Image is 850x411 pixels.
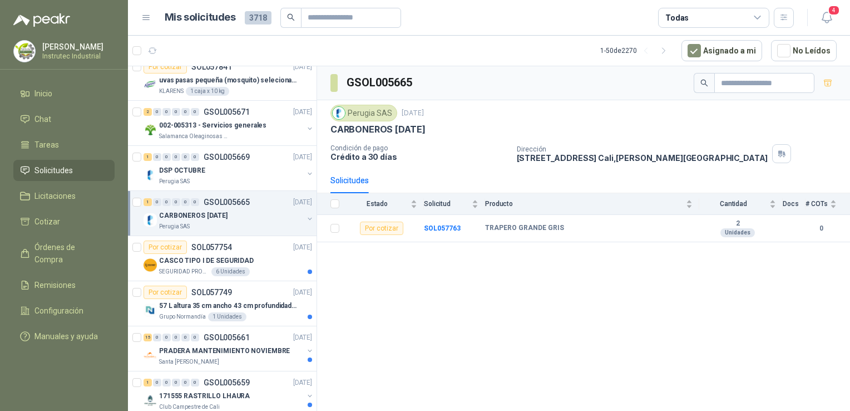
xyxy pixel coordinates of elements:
p: [DATE] [293,62,312,72]
p: CARBONEROS [DATE] [330,124,426,135]
a: Solicitudes [13,160,115,181]
div: 1 [144,198,152,206]
div: Perugia SAS [330,105,397,121]
div: 1 - 50 de 2270 [600,42,673,60]
div: 0 [191,379,199,386]
div: 0 [153,108,161,116]
div: 0 [172,108,180,116]
div: 0 [153,198,161,206]
span: 3718 [245,11,271,25]
p: CARBONEROS [DATE] [159,211,228,221]
p: [DATE] [293,332,312,343]
span: Inicio [34,87,52,100]
div: 0 [162,198,171,206]
p: Instrutec Industrial [42,53,112,60]
div: 0 [191,198,199,206]
a: 15 0 0 0 0 0 GSOL005661[DATE] Company LogoPRADERA MANTENIMIENTO NOVIEMBRESanta [PERSON_NAME] [144,331,314,366]
p: SOL057754 [191,243,232,251]
p: KLARENS [159,87,184,96]
div: Por cotizar [144,286,187,299]
span: search [700,79,708,87]
p: DSP OCTUBRE [159,165,205,176]
p: Condición de pago [330,144,508,152]
p: CASCO TIPO I DE SEGURIDAD [159,256,254,266]
div: 0 [181,108,190,116]
span: Licitaciones [34,190,76,202]
a: 1 0 0 0 0 0 GSOL005669[DATE] Company LogoDSP OCTUBREPerugia SAS [144,150,314,186]
span: Manuales y ayuda [34,330,98,342]
img: Company Logo [144,78,157,91]
img: Company Logo [144,123,157,136]
img: Logo peakr [13,13,70,27]
span: # COTs [805,200,828,208]
div: 0 [191,108,199,116]
div: Por cotizar [144,241,187,254]
a: Chat [13,109,115,130]
a: Por cotizarSOL057749[DATE] Company Logo57 L altura 35 cm ancho 43 cm profundidad 39 cmGrupo Norma... [128,281,317,326]
p: [DATE] [293,152,312,163]
span: Producto [485,200,684,208]
th: # COTs [805,193,850,215]
a: Por cotizarSOL057754[DATE] Company LogoCASCO TIPO I DE SEGURIDADSEGURIDAD PROVISER LTDA6 Unidades [128,236,317,281]
div: 1 caja x 10 kg [186,87,229,96]
img: Company Logo [144,168,157,182]
p: [DATE] [293,378,312,388]
p: Perugia SAS [159,222,190,231]
b: SOL057763 [424,224,461,232]
span: Solicitud [424,200,470,208]
div: 0 [172,198,180,206]
p: uvas pasas pequeña (mosquito) selecionada [159,75,298,86]
div: 1 Unidades [208,312,246,321]
a: Tareas [13,134,115,155]
button: Asignado a mi [681,40,762,61]
div: 6 Unidades [211,267,250,276]
p: SOL057841 [191,63,232,71]
span: search [287,13,295,21]
p: [DATE] [293,197,312,208]
span: Solicitudes [34,164,73,177]
span: Chat [34,113,51,125]
div: 2 [144,108,152,116]
p: [DATE] [293,107,312,118]
th: Producto [485,193,699,215]
span: Configuración [34,305,83,317]
div: 0 [153,334,161,341]
div: Unidades [720,228,755,237]
div: 0 [181,379,190,386]
b: 0 [805,223,837,234]
p: 57 L altura 35 cm ancho 43 cm profundidad 39 cm [159,301,298,311]
p: Grupo Normandía [159,312,206,321]
div: 0 [181,198,190,206]
b: TRAPERO GRANDE GRIS [485,224,564,233]
h3: GSOL005665 [347,74,414,91]
p: SEGURIDAD PROVISER LTDA [159,267,209,276]
div: 0 [162,108,171,116]
a: Órdenes de Compra [13,237,115,270]
p: PRADERA MANTENIMIENTO NOVIEMBRE [159,346,290,356]
b: 2 [699,219,776,228]
a: Remisiones [13,275,115,296]
img: Company Logo [144,304,157,317]
div: 0 [172,153,180,161]
span: Cantidad [699,200,767,208]
div: 0 [191,153,199,161]
p: GSOL005671 [204,108,250,116]
div: 1 [144,379,152,386]
div: 0 [162,334,171,341]
div: 0 [153,153,161,161]
span: Remisiones [34,279,76,291]
span: Cotizar [34,216,60,228]
div: Todas [665,12,689,24]
button: No Leídos [771,40,837,61]
p: SOL057749 [191,288,232,296]
div: 0 [162,379,171,386]
th: Estado [346,193,424,215]
img: Company Logo [144,349,157,362]
img: Company Logo [144,394,157,407]
p: [PERSON_NAME] [42,43,112,51]
div: 0 [191,334,199,341]
div: 0 [172,379,180,386]
span: 4 [828,5,840,16]
div: 0 [153,379,161,386]
span: Estado [346,200,408,208]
